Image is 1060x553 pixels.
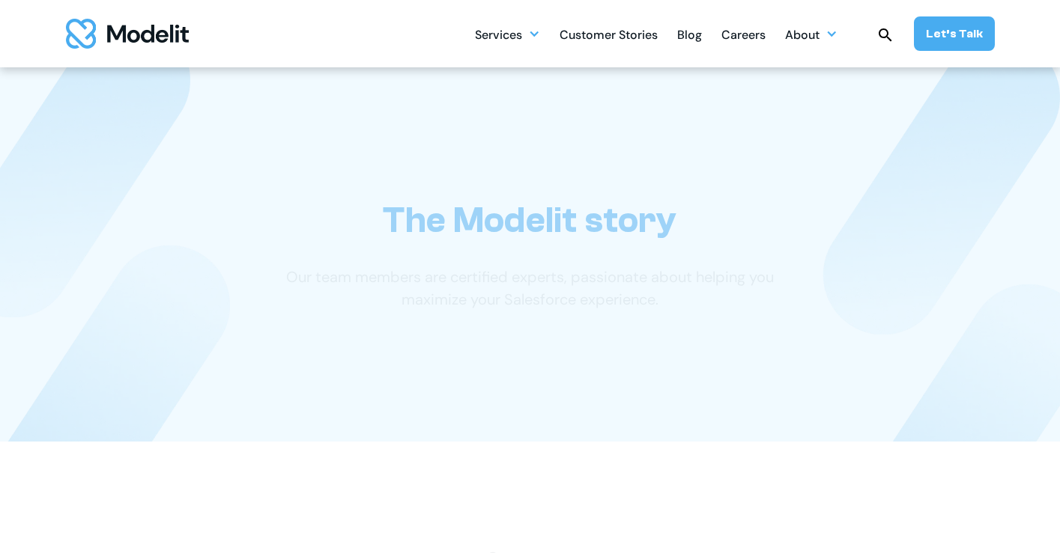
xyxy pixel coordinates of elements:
a: Blog [677,19,702,49]
a: home [66,19,189,49]
a: Customer Stories [560,19,658,49]
a: Careers [721,19,766,49]
div: About [785,19,838,49]
p: Our team members are certified experts, passionate about helping you maximize your Salesforce exp... [272,266,789,311]
div: Let’s Talk [926,25,983,42]
div: Careers [721,22,766,51]
a: Let’s Talk [914,16,995,51]
h1: The Modelit story [383,199,676,242]
div: Services [475,22,522,51]
div: Blog [677,22,702,51]
div: About [785,22,820,51]
img: modelit logo [66,19,189,49]
div: Services [475,19,540,49]
div: Customer Stories [560,22,658,51]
